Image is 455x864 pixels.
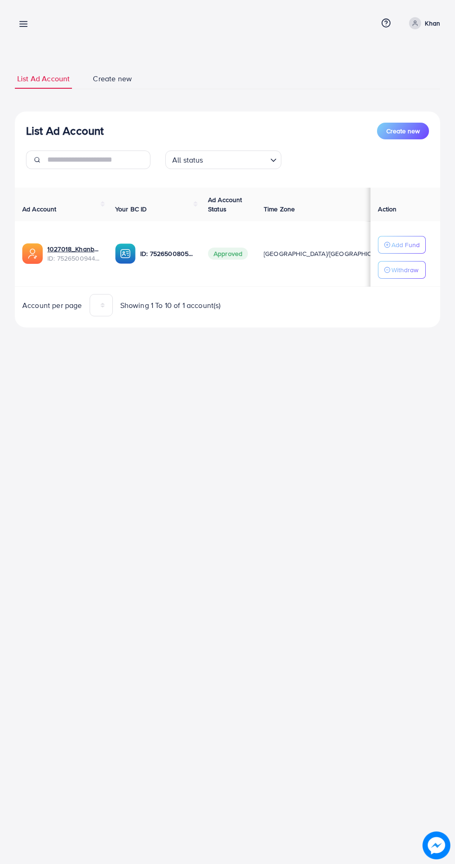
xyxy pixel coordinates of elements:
[208,195,242,214] span: Ad Account Status
[93,73,132,84] span: Create new
[120,300,221,311] span: Showing 1 To 10 of 1 account(s)
[391,264,418,275] p: Withdraw
[26,124,104,137] h3: List Ad Account
[47,254,100,263] span: ID: 7526500944935256080
[22,204,57,214] span: Ad Account
[115,204,147,214] span: Your BC ID
[140,248,193,259] p: ID: 7526500805902909457
[165,151,281,169] div: Search for option
[22,243,43,264] img: ic-ads-acc.e4c84228.svg
[17,73,70,84] span: List Ad Account
[386,126,420,136] span: Create new
[206,151,266,167] input: Search for option
[208,248,248,260] span: Approved
[378,236,426,254] button: Add Fund
[391,239,420,250] p: Add Fund
[423,832,450,859] img: image
[264,204,295,214] span: Time Zone
[264,249,393,258] span: [GEOGRAPHIC_DATA]/[GEOGRAPHIC_DATA]
[47,244,100,254] a: 1027018_Khanbhia_1752400071646
[170,153,205,167] span: All status
[378,261,426,279] button: Withdraw
[47,244,100,263] div: <span class='underline'>1027018_Khanbhia_1752400071646</span></br>7526500944935256080
[377,123,429,139] button: Create new
[378,204,396,214] span: Action
[22,300,82,311] span: Account per page
[115,243,136,264] img: ic-ba-acc.ded83a64.svg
